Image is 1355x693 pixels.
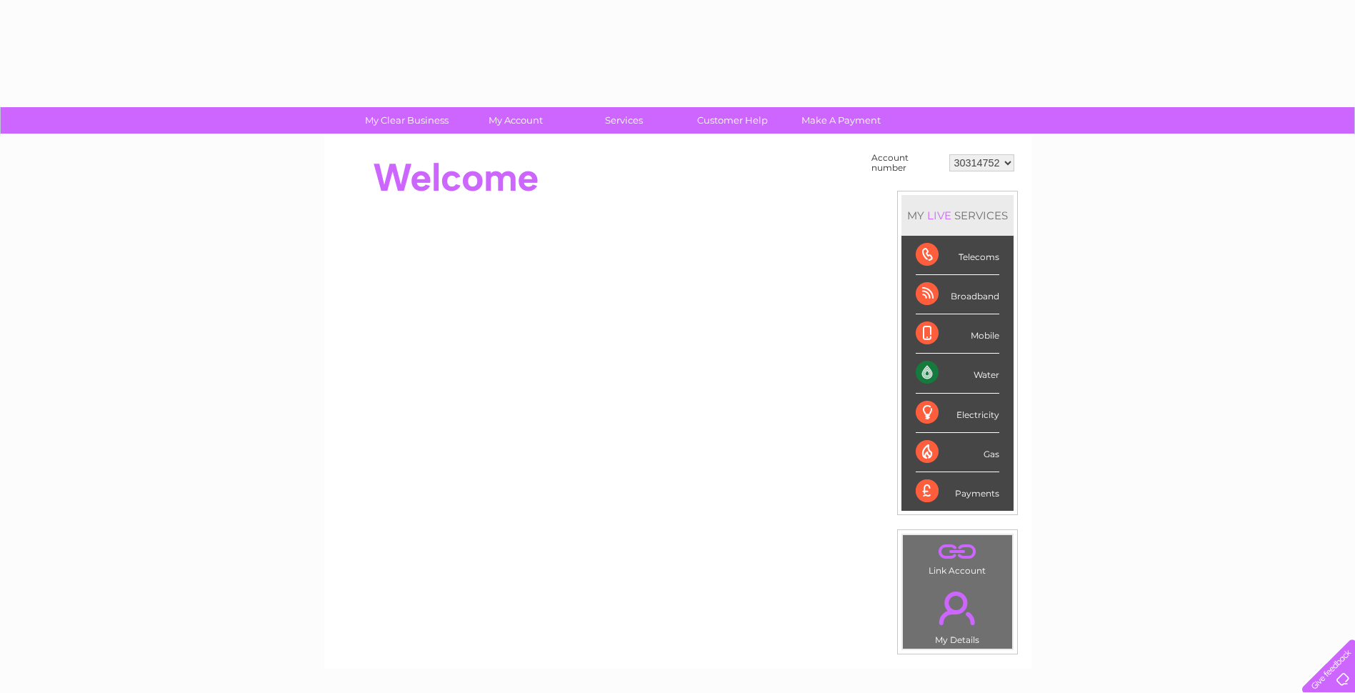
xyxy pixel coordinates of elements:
a: . [906,583,1009,633]
div: Payments [916,472,999,511]
td: My Details [902,579,1013,649]
a: Services [565,107,683,134]
a: . [906,539,1009,564]
div: Telecoms [916,236,999,275]
td: Link Account [902,534,1013,579]
a: My Clear Business [348,107,466,134]
a: Customer Help [674,107,791,134]
div: Broadband [916,275,999,314]
a: My Account [456,107,574,134]
div: Water [916,354,999,393]
td: Account number [868,149,946,176]
div: LIVE [924,209,954,222]
a: Make A Payment [782,107,900,134]
div: Gas [916,433,999,472]
div: MY SERVICES [901,195,1014,236]
div: Mobile [916,314,999,354]
div: Electricity [916,394,999,433]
